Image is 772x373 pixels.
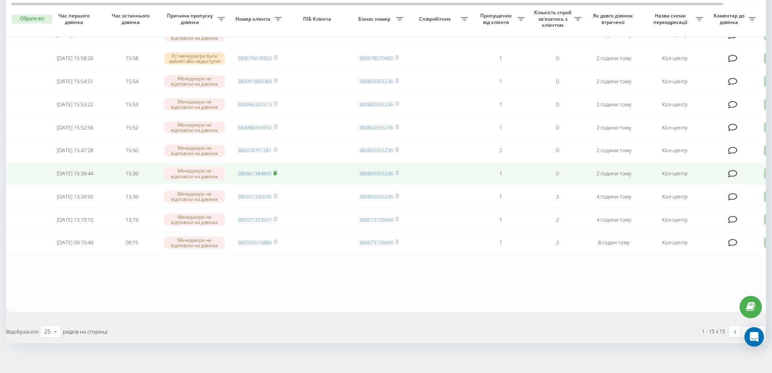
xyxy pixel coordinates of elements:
[646,13,696,25] span: Назва схеми переадресації
[47,71,103,92] td: [DATE] 15:54:51
[529,94,586,115] td: 0
[744,327,764,347] div: Open Intercom Messenger
[44,328,51,336] div: 25
[359,101,393,108] a: 380800355236
[47,209,103,231] td: [DATE] 13:19:10
[53,13,97,25] span: Час першого дзвінка
[642,163,707,184] td: Кол-центр
[529,232,586,254] td: 2
[233,16,274,22] span: Номер клієнта
[359,147,393,154] a: 380800355236
[586,209,642,231] td: 4 години тому
[472,94,529,115] td: 1
[47,140,103,161] td: [DATE] 15:47:28
[103,232,160,254] td: 09:15
[47,94,103,115] td: [DATE] 15:53:22
[359,193,393,200] a: 380800355236
[237,170,272,177] a: 380661384860
[103,140,160,161] td: 15:50
[359,124,393,131] a: 380800355236
[642,186,707,207] td: Кол-центр
[586,47,642,69] td: 2 години тому
[586,186,642,207] td: 4 години тому
[529,186,586,207] td: 3
[642,232,707,254] td: Кол-центр
[47,47,103,69] td: [DATE] 15:58:26
[642,71,707,92] td: Кол-центр
[103,71,160,92] td: 15:54
[529,117,586,138] td: 0
[110,13,154,25] span: Час останнього дзвінка
[472,140,529,161] td: 2
[472,163,529,184] td: 1
[6,328,38,335] span: Відображати
[711,13,748,25] span: Коментар до дзвінка
[359,216,393,223] a: 380673126669
[586,232,642,254] td: 8 годин тому
[472,186,529,207] td: 1
[533,9,574,28] span: Кількість спроб зв'язатись з клієнтом
[472,232,529,254] td: 1
[411,16,461,22] span: Співробітник
[642,209,707,231] td: Кол-центр
[529,71,586,92] td: 0
[103,47,160,69] td: 15:58
[103,117,160,138] td: 15:52
[476,13,518,25] span: Пропущених від клієнта
[164,75,225,87] div: Менеджери не відповіли на дзвінок
[472,47,529,69] td: 1
[586,163,642,184] td: 2 години тому
[47,163,103,184] td: [DATE] 15:39:44
[164,167,225,179] div: Менеджери не відповіли на дзвінок
[63,328,107,335] span: рядків на сторінці
[103,209,160,231] td: 13:19
[642,140,707,161] td: Кол-центр
[164,13,218,25] span: Причина пропуску дзвінка
[472,117,529,138] td: 1
[586,140,642,161] td: 2 години тому
[237,54,272,62] a: 380676618353
[103,163,160,184] td: 15:39
[586,117,642,138] td: 2 години тому
[164,144,225,157] div: Менеджери не відповіли на дзвінок
[164,190,225,203] div: Менеджери не відповіли на дзвінок
[237,239,272,246] a: 380505516886
[47,232,103,254] td: [DATE] 09:15:46
[237,216,272,223] a: 380501333557
[164,213,225,226] div: Менеджери не відповіли на дзвінок
[103,94,160,115] td: 15:53
[702,327,725,335] div: 1 - 15 з 15
[642,117,707,138] td: Кол-центр
[164,98,225,110] div: Менеджери не відповіли на дзвінок
[529,140,586,161] td: 0
[103,186,160,207] td: 13:39
[359,170,393,177] a: 380800355236
[586,71,642,92] td: 2 години тому
[237,101,272,108] a: 380966320313
[359,239,393,246] a: 380673126669
[472,209,529,231] td: 1
[237,193,272,200] a: 380931330245
[529,47,586,69] td: 0
[164,52,225,65] div: Усі менеджери були зайняті або недоступні
[164,121,225,134] div: Менеджери не відповіли на дзвінок
[237,124,272,131] a: 380988355950
[592,13,636,25] span: Як довго дзвінок втрачено
[12,15,52,24] button: Обрати всі
[293,16,344,22] span: ПІБ Клієнта
[164,237,225,249] div: Менеджери не відповіли на дзвінок
[741,326,753,337] a: 1
[586,94,642,115] td: 2 години тому
[359,78,393,85] a: 380800355236
[47,186,103,207] td: [DATE] 13:39:50
[529,163,586,184] td: 0
[359,54,393,62] a: 380678070490
[642,47,707,69] td: Кол-центр
[529,209,586,231] td: 2
[642,94,707,115] td: Кол-центр
[472,71,529,92] td: 1
[237,147,272,154] a: 380978791281
[47,117,103,138] td: [DATE] 15:52:56
[237,78,272,85] a: 380991885084
[355,16,396,22] span: Бізнес номер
